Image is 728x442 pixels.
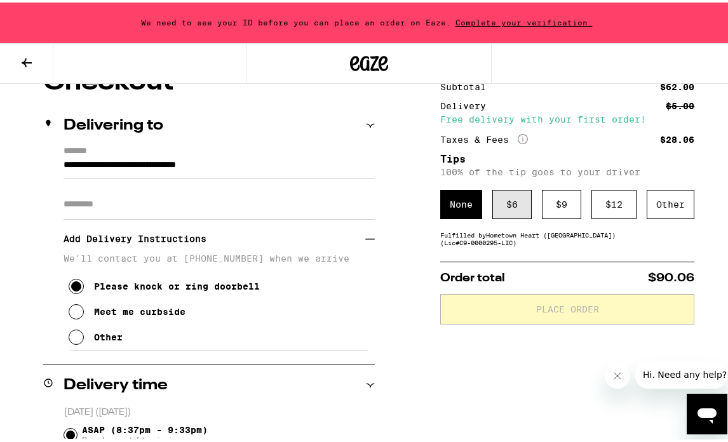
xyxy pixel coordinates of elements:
span: Order total [440,270,505,281]
button: Place Order [440,291,694,322]
p: We'll contact you at [PHONE_NUMBER] when we arrive [64,251,375,261]
iframe: Close message [605,361,630,386]
div: Other [94,330,123,340]
p: 100% of the tip goes to your driver [440,164,694,175]
span: $90.06 [648,270,694,281]
div: Please knock or ring doorbell [94,279,260,289]
div: Delivery [440,99,495,108]
iframe: Button to launch messaging window [687,391,727,432]
p: [DATE] ([DATE]) [64,404,375,416]
button: Meet me curbside [69,297,185,322]
button: Other [69,322,123,347]
h5: Tips [440,152,694,162]
h2: Delivering to [64,116,163,131]
h3: Add Delivery Instructions [64,222,365,251]
div: $28.06 [660,133,694,142]
div: $ 12 [591,187,637,217]
button: Please knock or ring doorbell [69,271,260,297]
div: $ 6 [492,187,532,217]
span: Place Order [536,302,599,311]
div: Other [647,187,694,217]
span: We need to see your ID before you can place an order on Eaze. [141,16,451,24]
div: $ 9 [542,187,581,217]
h2: Delivery time [64,375,168,391]
div: $5.00 [666,99,694,108]
iframe: Message from company [635,358,727,386]
span: Complete your verification. [451,16,597,24]
div: Fulfilled by Hometown Heart ([GEOGRAPHIC_DATA]) (Lic# C9-0000295-LIC ) [440,229,694,244]
div: None [440,187,482,217]
div: Taxes & Fees [440,131,528,143]
div: Free delivery with your first order! [440,112,694,121]
div: Subtotal [440,80,495,89]
div: $62.00 [660,80,694,89]
div: Meet me curbside [94,304,185,314]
